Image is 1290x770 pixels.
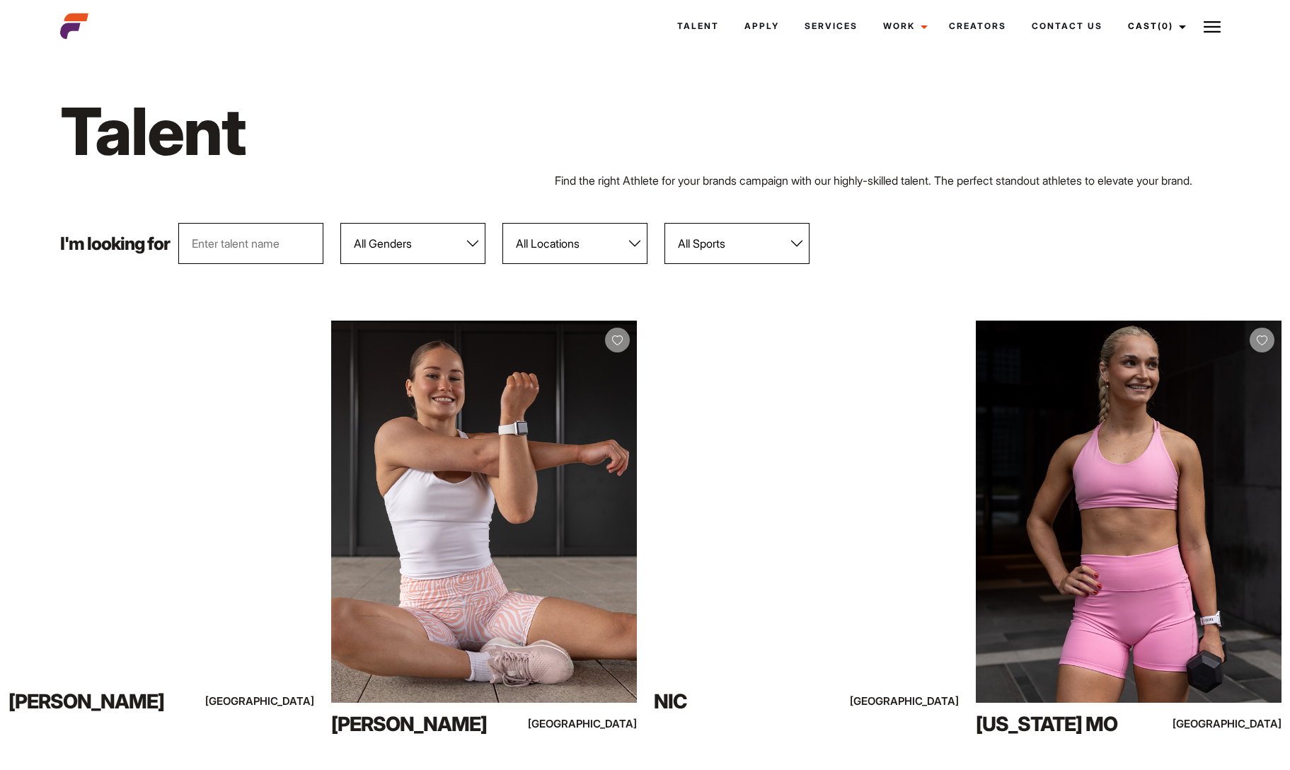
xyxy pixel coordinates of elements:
div: Nic [654,687,837,716]
h1: Talent [60,91,735,172]
input: Enter talent name [178,223,323,264]
div: [GEOGRAPHIC_DATA] [868,692,960,710]
img: cropped-aefm-brand-fav-22-square.png [60,12,88,40]
a: Cast(0) [1115,7,1194,45]
div: [GEOGRAPHIC_DATA] [222,692,314,710]
a: Creators [936,7,1019,45]
p: Find the right Athlete for your brands campaign with our highly-skilled talent. The perfect stand... [555,172,1230,189]
img: Burger icon [1204,18,1221,35]
a: Talent [664,7,732,45]
a: Apply [732,7,792,45]
span: (0) [1158,21,1173,31]
div: [GEOGRAPHIC_DATA] [545,715,637,732]
a: Work [870,7,936,45]
div: [US_STATE] Mo [976,710,1159,738]
a: Services [792,7,870,45]
div: [GEOGRAPHIC_DATA] [1190,715,1282,732]
div: [PERSON_NAME] [331,710,514,738]
a: Contact Us [1019,7,1115,45]
p: I'm looking for [60,235,170,253]
div: [PERSON_NAME] [8,687,192,716]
